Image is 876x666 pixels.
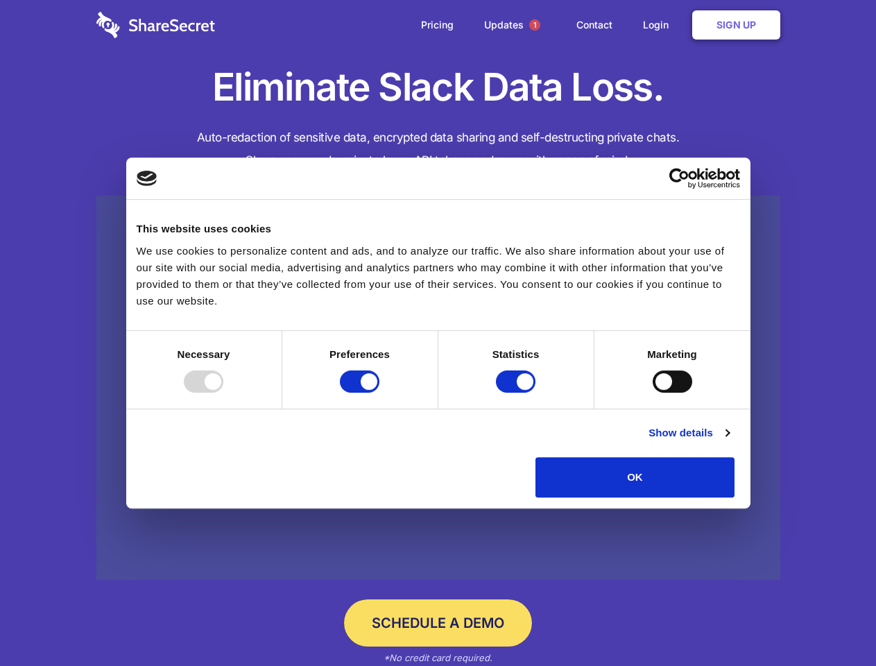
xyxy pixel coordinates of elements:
strong: Marketing [647,348,697,360]
a: Wistia video thumbnail [96,196,780,581]
div: This website uses cookies [137,221,740,237]
h4: Auto-redaction of sensitive data, encrypted data sharing and self-destructing private chats. Shar... [96,126,780,172]
a: Pricing [407,3,467,46]
strong: Statistics [492,348,540,360]
img: logo-wordmark-white-trans-d4663122ce5f474addd5e946df7df03e33cb6a1c49d2221995e7729f52c070b2.svg [96,12,215,38]
strong: Necessary [178,348,230,360]
h1: Eliminate Slack Data Loss. [96,62,780,112]
a: Usercentrics Cookiebot - opens in a new window [619,168,740,189]
a: Sign Up [692,10,780,40]
span: 1 [529,19,540,31]
a: Login [629,3,689,46]
a: Schedule a Demo [344,599,532,647]
button: OK [535,457,735,497]
div: We use cookies to personalize content and ads, and to analyze our traffic. We also share informat... [137,243,740,309]
a: Contact [562,3,626,46]
em: *No credit card required. [384,652,492,663]
img: logo [137,171,157,186]
strong: Preferences [329,348,390,360]
a: Show details [649,425,729,441]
